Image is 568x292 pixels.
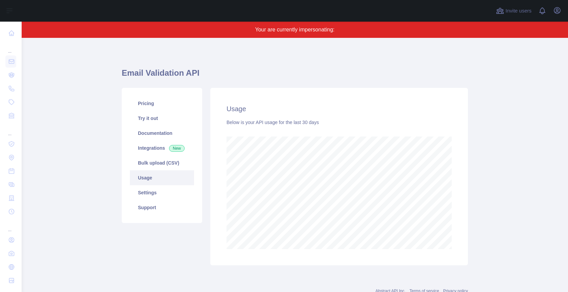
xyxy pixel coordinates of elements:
[495,5,533,16] button: Invite users
[130,111,194,126] a: Try it out
[130,155,194,170] a: Bulk upload (CSV)
[130,141,194,155] a: Integrations New
[169,145,185,152] span: New
[130,185,194,200] a: Settings
[130,170,194,185] a: Usage
[130,126,194,141] a: Documentation
[5,219,16,233] div: ...
[122,68,468,84] h1: Email Validation API
[227,104,452,114] h2: Usage
[255,27,334,32] span: Your are currently impersonating:
[227,119,452,126] div: Below is your API usage for the last 30 days
[5,41,16,54] div: ...
[130,96,194,111] a: Pricing
[5,123,16,137] div: ...
[130,200,194,215] a: Support
[505,7,531,15] span: Invite users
